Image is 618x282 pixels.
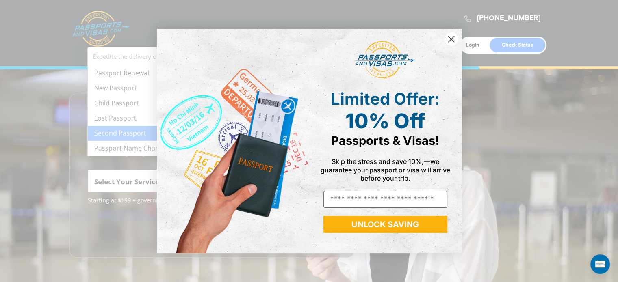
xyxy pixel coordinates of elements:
[444,32,458,46] button: Close dialog
[331,89,440,109] span: Limited Offer:
[331,133,439,148] span: Passports & Visas!
[157,29,309,253] img: de9cda0d-0715-46ca-9a25-073762a91ba7.png
[321,157,450,182] span: Skip the stress and save 10%,—we guarantee your passport or visa will arrive before your trip.
[355,41,416,79] img: passports and visas
[323,216,447,233] button: UNLOCK SAVING
[590,254,610,274] div: Open Intercom Messenger
[345,109,425,133] span: 10% Off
